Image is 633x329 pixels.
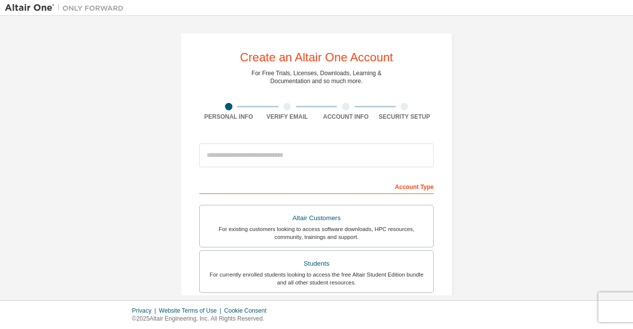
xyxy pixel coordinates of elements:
[206,257,427,271] div: Students
[206,225,427,241] div: For existing customers looking to access software downloads, HPC resources, community, trainings ...
[199,178,434,194] div: Account Type
[258,113,317,121] div: Verify Email
[206,211,427,225] div: Altair Customers
[5,3,129,13] img: Altair One
[206,271,427,286] div: For currently enrolled students looking to access the free Altair Student Edition bundle and all ...
[375,113,434,121] div: Security Setup
[132,307,159,315] div: Privacy
[159,307,224,315] div: Website Terms of Use
[240,51,393,63] div: Create an Altair One Account
[199,113,258,121] div: Personal Info
[252,69,382,85] div: For Free Trials, Licenses, Downloads, Learning & Documentation and so much more.
[224,307,272,315] div: Cookie Consent
[316,113,375,121] div: Account Info
[132,315,272,323] p: © 2025 Altair Engineering, Inc. All Rights Reserved.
